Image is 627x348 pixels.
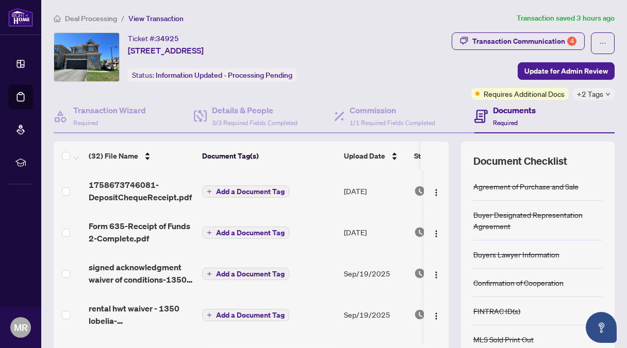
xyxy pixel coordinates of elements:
td: Sep/19/2025 [340,294,410,335]
span: home [54,15,61,22]
button: Add a Document Tag [202,268,289,280]
span: Requires Additional Docs [484,88,565,99]
span: rental hwt waiver - 1350 lobelia-Acknowledgment.pdf [89,302,194,327]
div: Transaction Communication [472,33,576,49]
button: Add a Document Tag [202,226,289,239]
span: down [605,92,610,97]
button: Add a Document Tag [202,267,289,281]
th: (32) File Name [85,142,198,170]
button: Add a Document Tag [202,309,289,321]
div: Ticket #: [128,32,179,44]
button: Logo [428,183,444,199]
h4: Transaction Wizard [73,104,146,116]
button: Logo [428,306,444,323]
span: Information Updated - Processing Pending [156,71,292,80]
span: 1758673746081-DepositChequeReceipt.pdf [89,179,194,203]
h4: Commission [350,104,435,116]
th: Document Tag(s) [198,142,340,170]
td: Sep/19/2025 [340,253,410,294]
button: Open asap [586,312,617,343]
span: 1/1 Required Fields Completed [350,119,435,127]
span: MR [14,320,28,335]
button: Logo [428,224,444,240]
span: Document Checklist [473,154,567,168]
img: Logo [432,230,440,238]
th: Upload Date [340,142,410,170]
img: Logo [432,188,440,197]
div: FINTRAC ID(s) [473,305,520,317]
img: IMG-W12139760_1.jpg [54,33,119,81]
img: Document Status [414,268,425,279]
h4: Documents [493,104,536,116]
div: Buyers Lawyer Information [473,249,559,260]
span: Update for Admin Review [524,63,608,79]
span: [STREET_ADDRESS] [128,44,204,57]
td: [DATE] [340,170,410,212]
span: View Transaction [128,14,184,23]
h4: Details & People [212,104,298,116]
img: logo [8,8,33,27]
div: MLS Sold Print Out [473,334,534,345]
img: Logo [432,271,440,279]
span: plus [207,271,212,276]
span: Add a Document Tag [216,188,285,195]
span: Required [493,119,518,127]
span: (32) File Name [89,150,138,162]
div: Status: [128,68,296,82]
button: Add a Document Tag [202,185,289,198]
span: Add a Document Tag [216,311,285,319]
button: Logo [428,265,444,282]
span: plus [207,312,212,318]
span: 34925 [156,34,179,43]
th: Status [410,142,498,170]
span: Required [73,119,98,127]
span: Add a Document Tag [216,270,285,277]
div: Buyer Designated Representation Agreement [473,209,602,232]
span: Deal Processing [65,14,117,23]
span: Status [414,150,435,162]
button: Add a Document Tag [202,227,289,239]
span: Add a Document Tag [216,229,285,236]
img: Document Status [414,309,425,320]
article: Transaction saved 3 hours ago [517,12,615,24]
span: Upload Date [344,150,385,162]
div: Confirmation of Cooperation [473,277,564,288]
img: Logo [432,312,440,320]
div: Agreement of Purchase and Sale [473,181,579,192]
img: Document Status [414,185,425,197]
button: Update for Admin Review [518,62,615,80]
span: Form 635-Receipt of Funds 2-Complete.pdf [89,220,194,245]
span: plus [207,230,212,235]
span: +2 Tags [577,88,603,100]
li: / [121,12,124,24]
img: Document Status [414,227,425,238]
span: signed acknowledgment waiver of conditions-1350 Lobelia Cres_[DATE] 21_12_55 1.pdf [89,261,194,286]
span: ellipsis [599,40,606,47]
span: 3/3 Required Fields Completed [212,119,298,127]
td: [DATE] [340,212,410,253]
div: 4 [567,37,576,46]
button: Transaction Communication4 [452,32,585,50]
span: plus [207,189,212,194]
